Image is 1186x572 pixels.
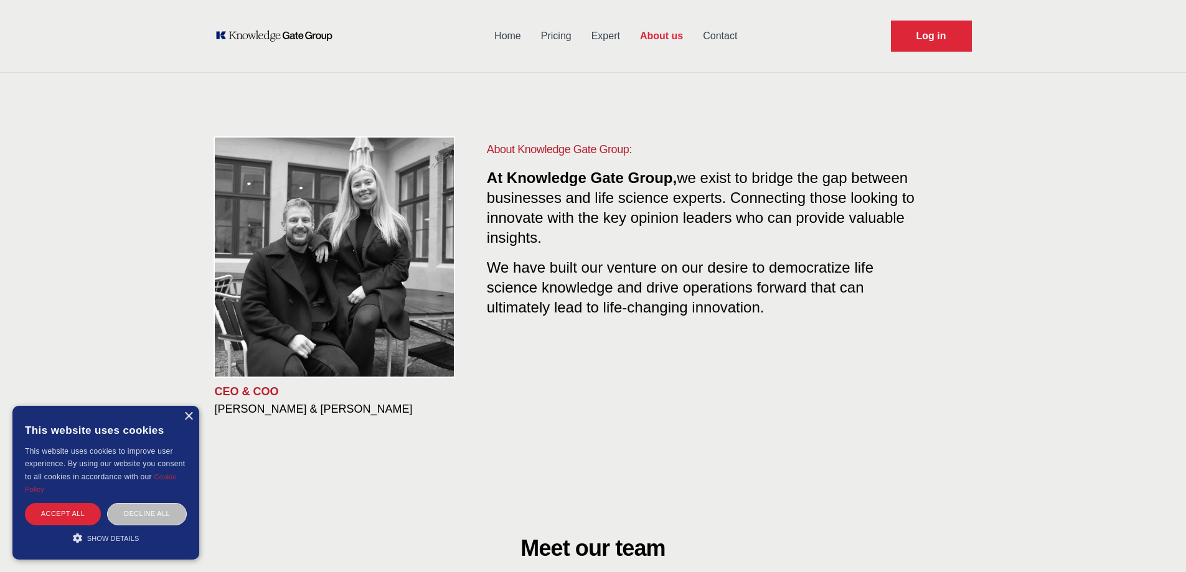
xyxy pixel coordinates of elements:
a: Request Demo [891,21,972,52]
a: Cookie Policy [25,473,177,493]
span: We have built our venture on our desire to democratize life science knowledge and drive operation... [487,254,873,316]
span: This website uses cookies to improve user experience. By using our website you consent to all coo... [25,447,185,481]
span: we exist to bridge the gap between businesses and life science experts. Connecting those looking ... [487,169,915,246]
div: This website uses cookies [25,415,187,445]
h1: About Knowledge Gate Group: [487,141,922,158]
a: About us [630,20,693,52]
a: Home [484,20,531,52]
div: Decline all [107,503,187,525]
div: Close [184,412,193,421]
span: Show details [87,535,139,542]
a: KOL Knowledge Platform: Talk to Key External Experts (KEE) [215,30,341,42]
span: At Knowledge Gate Group, [487,169,677,186]
a: Pricing [531,20,581,52]
div: Accept all [25,503,101,525]
p: CEO & COO [215,384,467,399]
img: KOL management, KEE, Therapy area experts [215,138,454,377]
div: Show details [25,532,187,544]
a: Contact [693,20,747,52]
h2: Meet our team [275,536,912,561]
h3: [PERSON_NAME] & [PERSON_NAME] [215,401,467,416]
a: Expert [581,20,630,52]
